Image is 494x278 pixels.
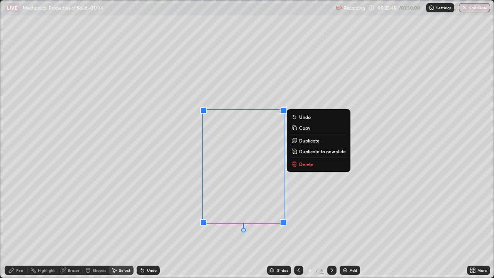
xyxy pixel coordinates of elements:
div: / [316,268,318,273]
button: Delete [290,159,347,169]
p: Mechanical Properties of Solid -01/04 [23,5,103,11]
div: Highlight [38,268,55,272]
div: Select [119,268,130,272]
div: Pen [16,268,23,272]
p: Duplicate to new slide [299,148,346,154]
button: Duplicate to new slide [290,147,347,156]
img: recording.375f2c34.svg [336,5,342,11]
div: 6 [306,268,314,273]
button: End Class [459,3,490,12]
button: Copy [290,123,347,132]
div: Eraser [68,268,80,272]
div: 6 [320,267,324,274]
div: Slides [277,268,288,272]
div: Shapes [93,268,106,272]
p: Undo [299,114,311,120]
p: Settings [436,6,451,10]
button: Undo [290,112,347,122]
button: Duplicate [290,136,347,145]
p: Recording [343,5,365,11]
p: Delete [299,161,313,167]
p: Copy [299,125,310,131]
img: add-slide-button [342,267,348,273]
img: end-class-cross [462,5,468,11]
div: Add [350,268,357,272]
div: More [477,268,487,272]
img: class-settings-icons [428,5,435,11]
div: Undo [147,268,157,272]
p: Duplicate [299,137,320,144]
p: LIVE [7,5,17,11]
